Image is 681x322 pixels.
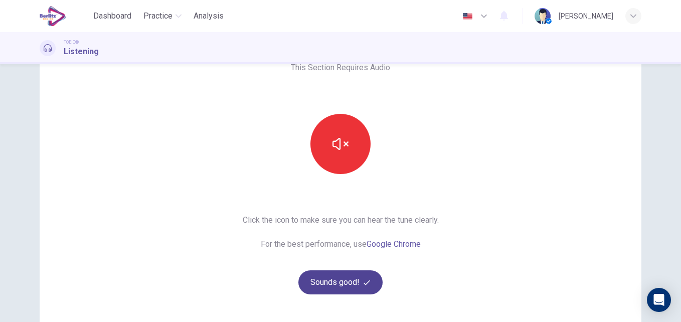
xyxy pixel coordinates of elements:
[40,6,89,26] a: EduSynch logo
[93,10,131,22] span: Dashboard
[89,7,135,25] button: Dashboard
[143,10,173,22] span: Practice
[40,6,66,26] img: EduSynch logo
[243,238,439,250] span: For the best performance, use
[298,270,383,294] button: Sounds good!
[139,7,186,25] button: Practice
[367,239,421,249] a: Google Chrome
[64,39,79,46] span: TOEIC®
[64,46,99,58] h1: Listening
[190,7,228,25] button: Analysis
[559,10,613,22] div: [PERSON_NAME]
[535,8,551,24] img: Profile picture
[243,214,439,226] span: Click the icon to make sure you can hear the tune clearly.
[647,288,671,312] div: Open Intercom Messenger
[461,13,474,20] img: en
[291,62,390,74] span: This Section Requires Audio
[194,10,224,22] span: Analysis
